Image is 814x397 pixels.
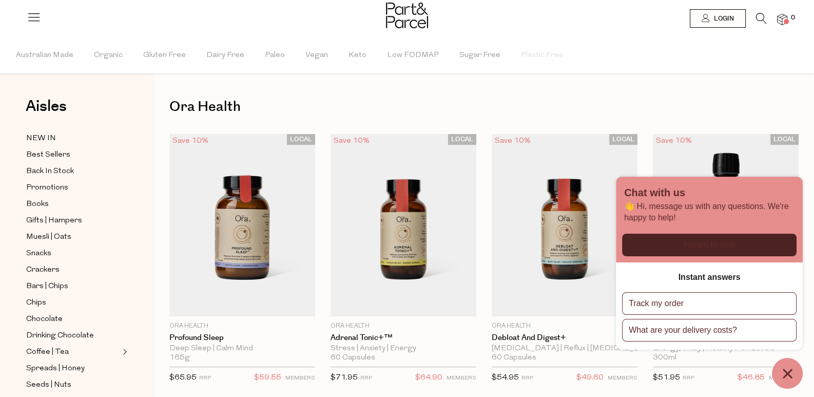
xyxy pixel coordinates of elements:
a: Muesli | Oats [26,231,120,243]
a: Profound Sleep [169,333,315,343]
a: Spreads | Honey [26,362,120,375]
span: Chocolate [26,313,63,326]
h1: Ora Health [169,95,799,119]
span: NEW IN [26,133,56,145]
span: Best Sellers [26,149,70,161]
span: Back In Stock [26,165,74,178]
span: Bars | Chips [26,280,68,293]
img: Iron-Rich Tonic+ [653,134,799,316]
span: Books [26,198,49,211]
a: Books [26,198,120,211]
span: Vegan [305,37,328,73]
p: Ora Health [331,322,476,331]
span: Crackers [26,264,60,276]
a: Adrenal Tonic+™ [331,333,476,343]
img: Adrenal Tonic+™ [331,134,476,316]
a: Debloat and Digest+ [492,333,637,343]
a: Chocolate [26,313,120,326]
a: Promotions [26,181,120,194]
span: Spreads | Honey [26,363,85,375]
span: 60 Capsules [492,353,536,363]
div: Deep Sleep | Calm Mind [169,344,315,353]
span: $59.55 [254,371,281,385]
div: Save 10% [492,134,534,148]
a: Gifts | Hampers [26,214,120,227]
a: Snacks [26,247,120,260]
div: Save 10% [331,134,373,148]
span: 60 Capsules [331,353,375,363]
span: $49.60 [576,371,604,385]
span: Login [711,14,734,23]
a: NEW IN [26,132,120,145]
span: LOCAL [609,134,637,145]
span: Keto [348,37,366,73]
a: Chips [26,296,120,309]
span: Paleo [265,37,285,73]
span: Chips [26,297,46,309]
p: Ora Health [169,322,315,331]
span: Muesli | Oats [26,231,71,243]
span: Dairy Free [206,37,244,73]
button: Expand/Collapse Coffee | Tea [120,346,127,358]
span: Gifts | Hampers [26,215,82,227]
small: MEMBERS [608,375,637,381]
span: Sugar Free [459,37,500,73]
span: $54.95 [492,374,519,382]
span: $71.95 [331,374,358,382]
span: Gluten Free [143,37,186,73]
a: Crackers [26,263,120,276]
span: Plastic Free [521,37,564,73]
img: Part&Parcel [386,3,428,28]
span: Promotions [26,182,68,194]
div: [MEDICAL_DATA] | Reflux | [MEDICAL_DATA] | [MEDICAL_DATA] [492,344,637,353]
a: Bars | Chips [26,280,120,293]
a: Best Sellers [26,148,120,161]
div: Stress | Anxiety | Energy [331,344,476,353]
a: Seeds | Nuts [26,379,120,391]
img: Debloat and Digest+ [492,134,637,316]
span: LOCAL [770,134,799,145]
span: Seeds | Nuts [26,379,71,391]
a: 0 [777,14,787,25]
span: LOCAL [448,134,476,145]
span: Low FODMAP [387,37,439,73]
a: Aisles [26,99,67,124]
span: Australian Made [16,37,73,73]
small: MEMBERS [285,375,315,381]
a: Drinking Chocolate [26,329,120,342]
span: Coffee | Tea [26,346,69,358]
small: RRP [360,375,372,381]
div: Save 10% [653,134,695,148]
span: LOCAL [287,134,315,145]
inbox-online-store-chat: Shopify online store chat [613,177,806,389]
span: $65.95 [169,374,197,382]
small: RRP [199,375,211,381]
span: Drinking Chocolate [26,330,94,342]
span: 0 [788,13,798,23]
small: MEMBERS [447,375,476,381]
small: RRP [521,375,533,381]
a: Back In Stock [26,165,120,178]
span: 165g [169,353,190,363]
img: Profound Sleep [169,134,315,316]
a: Coffee | Tea [26,346,120,358]
a: Login [690,9,746,28]
span: Snacks [26,248,51,260]
div: Save 10% [169,134,211,148]
p: Ora Health [492,322,637,331]
span: Aisles [26,95,67,118]
span: $64.90 [415,371,442,385]
span: Organic [94,37,123,73]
